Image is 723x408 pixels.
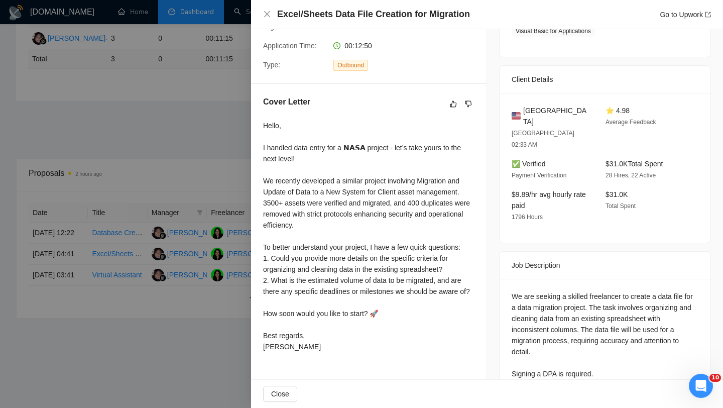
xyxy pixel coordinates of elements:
[606,190,628,198] span: $31.0K
[333,42,340,49] span: clock-circle
[709,374,721,382] span: 10
[512,214,543,221] span: 1796 Hours
[512,160,546,168] span: ✅ Verified
[660,11,711,19] a: Go to Upworkexport
[606,172,656,179] span: 28 Hires, 22 Active
[462,98,474,110] button: dislike
[512,252,698,279] div: Job Description
[271,388,289,399] span: Close
[512,190,586,210] span: $9.89/hr avg hourly rate paid
[512,111,521,122] img: 🇺🇸
[263,10,271,19] button: Close
[606,160,663,168] span: $31.0K Total Spent
[263,120,474,352] div: Hello, I handled data entry for a 𝗡𝗔𝗦𝗔 project - let’s take yours to the next level! We recently ...
[263,386,297,402] button: Close
[263,96,310,108] h5: Cover Letter
[523,105,589,127] span: [GEOGRAPHIC_DATA]
[512,172,566,179] span: Payment Verification
[512,66,698,93] div: Client Details
[277,8,470,21] h4: Excel/Sheets Data File Creation for Migration
[263,23,315,31] span: GigRadar Score:
[606,107,630,115] span: ⭐ 4.98
[705,12,711,18] span: export
[689,374,713,398] iframe: Intercom live chat
[450,100,457,108] span: like
[512,130,574,148] span: [GEOGRAPHIC_DATA] 02:33 AM
[606,202,636,210] span: Total Spent
[606,119,656,126] span: Average Feedback
[465,100,472,108] span: dislike
[344,42,372,50] span: 00:12:50
[333,60,368,71] span: Outbound
[263,10,271,18] span: close
[263,61,280,69] span: Type:
[512,291,698,379] div: We are seeking a skilled freelancer to create a data file for a data migration project. The task ...
[263,42,317,50] span: Application Time:
[512,26,595,37] span: Visual Basic for Applications
[447,98,459,110] button: like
